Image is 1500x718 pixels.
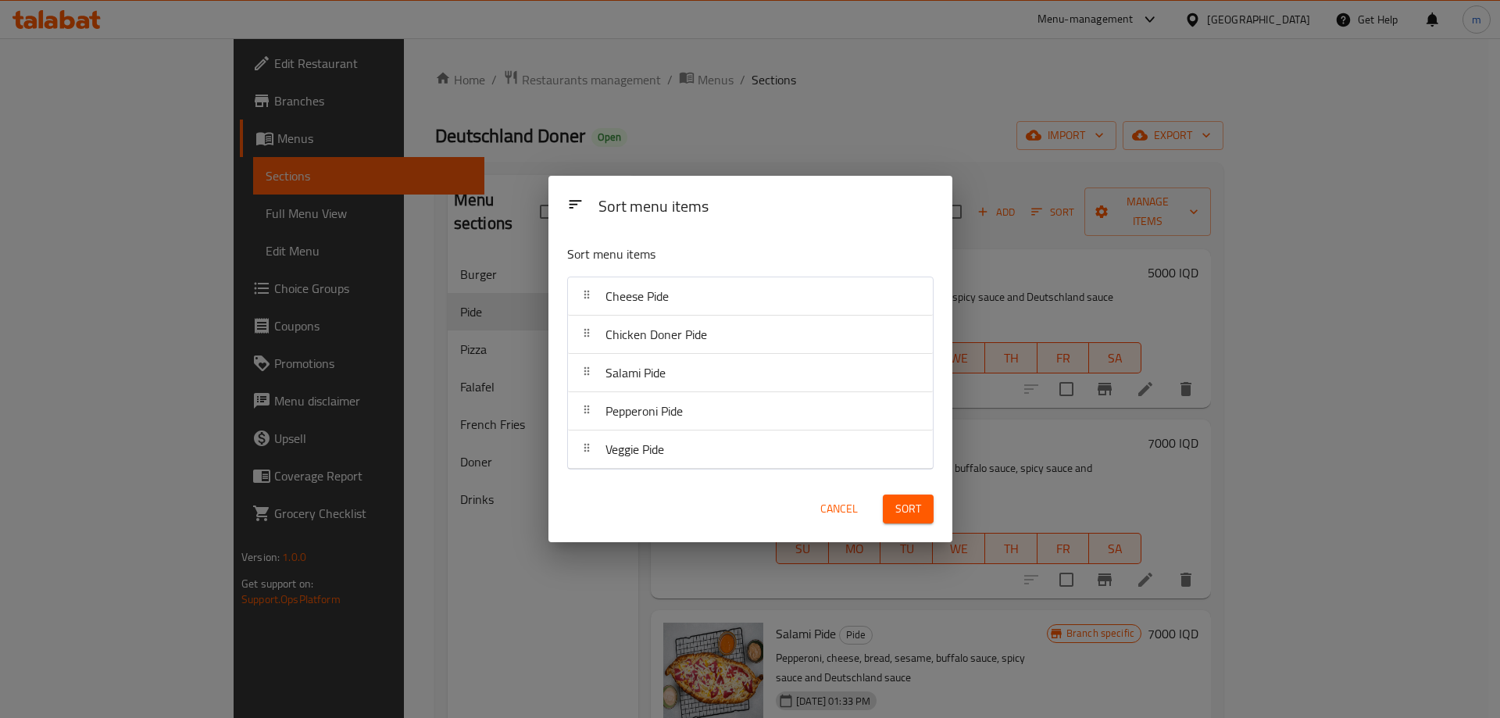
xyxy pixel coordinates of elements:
[568,277,933,316] div: Cheese Pide
[605,284,669,308] span: Cheese Pide
[605,438,664,461] span: Veggie Pide
[605,323,707,346] span: Chicken Doner Pide
[605,399,683,423] span: Pepperoni Pide
[568,430,933,469] div: Veggie Pide
[883,495,934,523] button: Sort
[568,316,933,354] div: Chicken Doner Pide
[895,499,921,519] span: Sort
[605,361,666,384] span: Salami Pide
[568,354,933,392] div: Salami Pide
[814,495,864,523] button: Cancel
[567,245,858,264] p: Sort menu items
[820,499,858,519] span: Cancel
[568,392,933,430] div: Pepperoni Pide
[592,190,940,225] div: Sort menu items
